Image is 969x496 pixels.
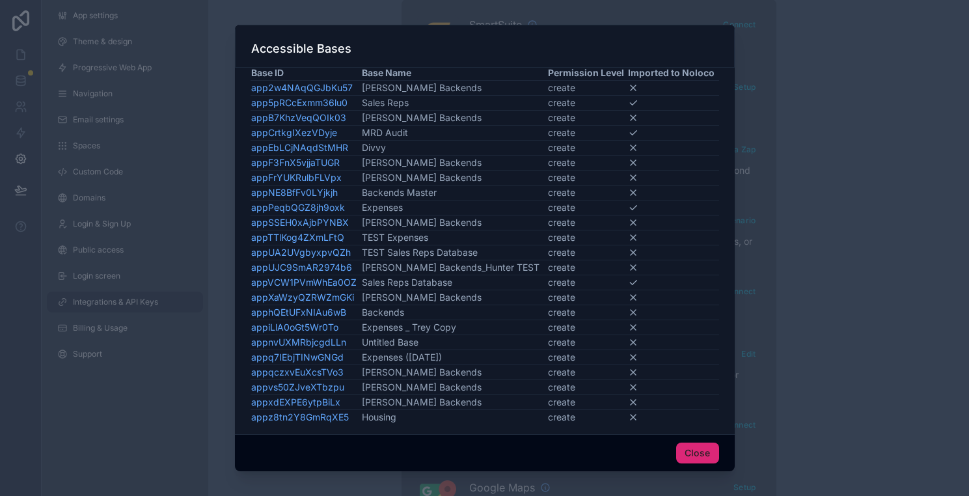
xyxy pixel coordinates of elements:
[547,410,628,425] td: create
[251,187,338,198] a: appNE8BfFv0LYjkjh
[547,230,628,245] td: create
[251,97,348,108] a: app5pRCcExmm36lu0
[547,141,628,156] td: create
[361,200,547,215] td: Expenses
[361,171,547,186] td: [PERSON_NAME] Backends
[361,230,547,245] td: TEST Expenses
[251,381,344,393] a: appvs50ZJveXTbzpu
[547,245,628,260] td: create
[251,247,351,258] a: appUA2UVgbyxpvQZh
[251,82,353,93] a: app2w4NAqQGJbKu57
[251,232,344,243] a: appTTlKog4ZXmLFtQ
[547,66,628,81] th: Permission Level
[251,217,349,228] a: appSSEH0xAjbPYNBX
[251,307,346,318] a: apphQEtUFxNIAu6wB
[547,365,628,380] td: create
[361,96,547,111] td: Sales Reps
[547,156,628,171] td: create
[361,156,547,171] td: [PERSON_NAME] Backends
[547,215,628,230] td: create
[547,171,628,186] td: create
[361,320,547,335] td: Expenses _ Trey Copy
[547,335,628,350] td: create
[361,290,547,305] td: [PERSON_NAME] Backends
[251,262,352,273] a: appUJC9SmAR2974b6
[361,126,547,141] td: MRD Audit
[251,411,349,422] a: appz8tn2Y8GmRqXE5
[547,200,628,215] td: create
[547,260,628,275] td: create
[251,322,338,333] a: appiLlA0oGt5Wr0To
[251,172,342,183] a: appFrYUKRulbFLVpx
[361,350,547,365] td: Expenses ([DATE])
[251,202,345,213] a: appPeqbQGZ8jh9oxk
[251,396,340,407] a: appxdEXPE6ytpBiLx
[361,141,547,156] td: Divvy
[361,186,547,200] td: Backends Master
[547,305,628,320] td: create
[251,157,340,168] a: appF3FnX5vjjaTUGR
[547,81,628,96] td: create
[547,290,628,305] td: create
[361,335,547,350] td: Untitled Base
[251,41,351,57] h3: Accessible Bases
[251,337,346,348] a: appnvUXMRbjcgdLLn
[361,81,547,96] td: [PERSON_NAME] Backends
[361,66,547,81] th: Base Name
[627,66,718,81] th: Imported to Noloco
[251,351,344,363] a: appq7IEbjTINwGNGd
[361,380,547,395] td: [PERSON_NAME] Backends
[251,127,337,138] a: appCrtkgIXezVDyje
[547,320,628,335] td: create
[251,292,354,303] a: appXaWzyQZRWZmGKi
[547,186,628,200] td: create
[361,111,547,126] td: [PERSON_NAME] Backends
[361,260,547,275] td: [PERSON_NAME] Backends_Hunter TEST
[361,215,547,230] td: [PERSON_NAME] Backends
[676,443,719,463] button: Close
[361,245,547,260] td: TEST Sales Reps Database
[547,96,628,111] td: create
[547,111,628,126] td: create
[361,395,547,410] td: [PERSON_NAME] Backends
[361,365,547,380] td: [PERSON_NAME] Backends
[547,380,628,395] td: create
[251,66,361,81] th: Base ID
[361,410,547,425] td: Housing
[547,395,628,410] td: create
[361,275,547,290] td: Sales Reps Database
[547,275,628,290] td: create
[547,126,628,141] td: create
[251,142,348,153] a: appEbLCjNAqdStMHR
[361,305,547,320] td: Backends
[547,350,628,365] td: create
[251,366,344,378] a: appqczxvEuXcsTVo3
[251,277,357,288] a: appVCW1PVmWhEa0OZ
[251,112,346,123] a: appB7KhzVeqQOIk03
